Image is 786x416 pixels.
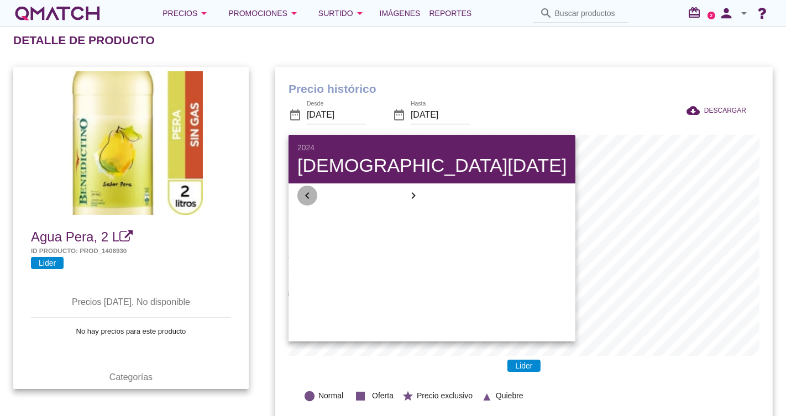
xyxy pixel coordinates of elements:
span: Reportes [429,7,472,20]
i: chevron_right [407,189,420,202]
i: arrow_drop_down [353,7,366,20]
div: Surtido [318,7,366,20]
a: Reportes [425,2,476,24]
div: [DEMOGRAPHIC_DATA][DATE] [297,156,567,175]
button: Precios [154,2,219,24]
button: Promociones [219,2,310,24]
input: Buscar productos [555,4,622,22]
span: DESCARGAR [704,106,746,115]
i: chevron_left [301,189,314,202]
a: white-qmatch-logo [13,2,102,24]
button: DESCARGAR [678,101,755,120]
span: Imágenes [380,7,421,20]
i: person [715,6,737,21]
span: Oferta [372,390,394,402]
i: arrow_drop_down [287,7,301,20]
i: date_range [289,108,302,122]
i: date_range [392,108,406,122]
i: arrow_drop_down [197,7,211,20]
span: Agua Pera, 2 L [31,229,119,244]
th: Categorías [31,362,231,393]
i: search [539,7,553,20]
text: 2 [710,13,713,18]
span: Lider [507,360,540,372]
a: 2 [708,12,715,19]
span: Quiebre [496,390,523,402]
div: 2024 [297,144,567,151]
h1: Precio histórico [289,80,759,98]
div: Promociones [228,7,301,20]
a: Imágenes [375,2,425,24]
i: stop [352,387,369,405]
h5: Id producto: prod_1408930 [31,246,231,255]
span: Precio exclusivo [417,390,473,402]
i: ▲ [481,388,493,401]
span: Normal [318,390,343,402]
button: Surtido [310,2,375,24]
th: Precios [DATE], No disponible [31,287,231,318]
i: arrow_drop_down [737,7,751,20]
i: lens [303,390,316,402]
h2: Detalle de producto [13,31,155,49]
span: Lider [31,257,64,269]
td: No hay precios para este producto [31,318,231,344]
div: Precios [163,7,211,20]
i: star [402,390,414,402]
input: Desde [307,106,366,124]
i: redeem [688,6,705,19]
input: Hasta [411,106,470,124]
i: cloud_download [687,104,704,117]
